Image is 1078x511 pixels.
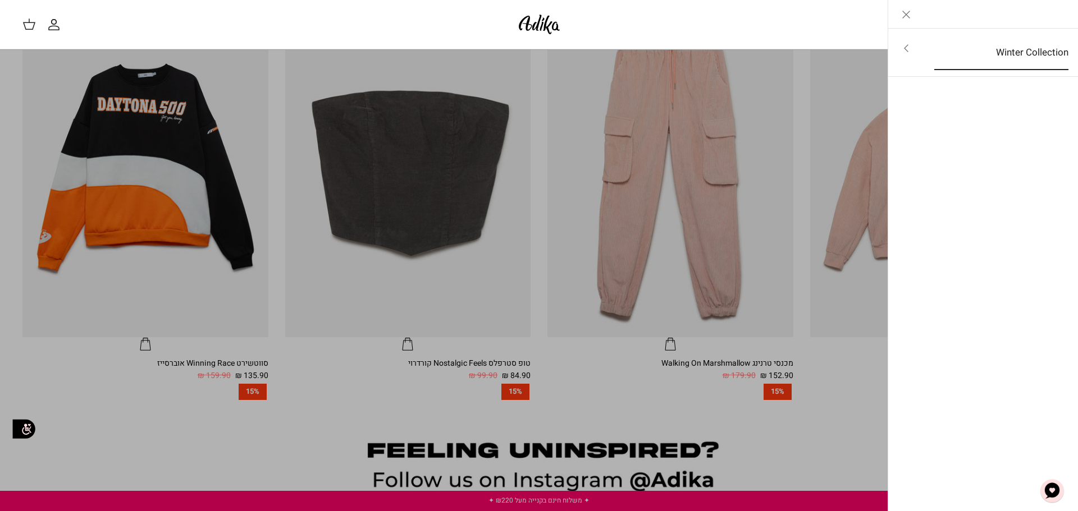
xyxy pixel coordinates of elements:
[515,11,563,38] img: Adika IL
[1035,474,1069,508] button: צ'אט
[8,413,39,444] img: accessibility_icon02.svg
[47,18,65,31] a: החשבון שלי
